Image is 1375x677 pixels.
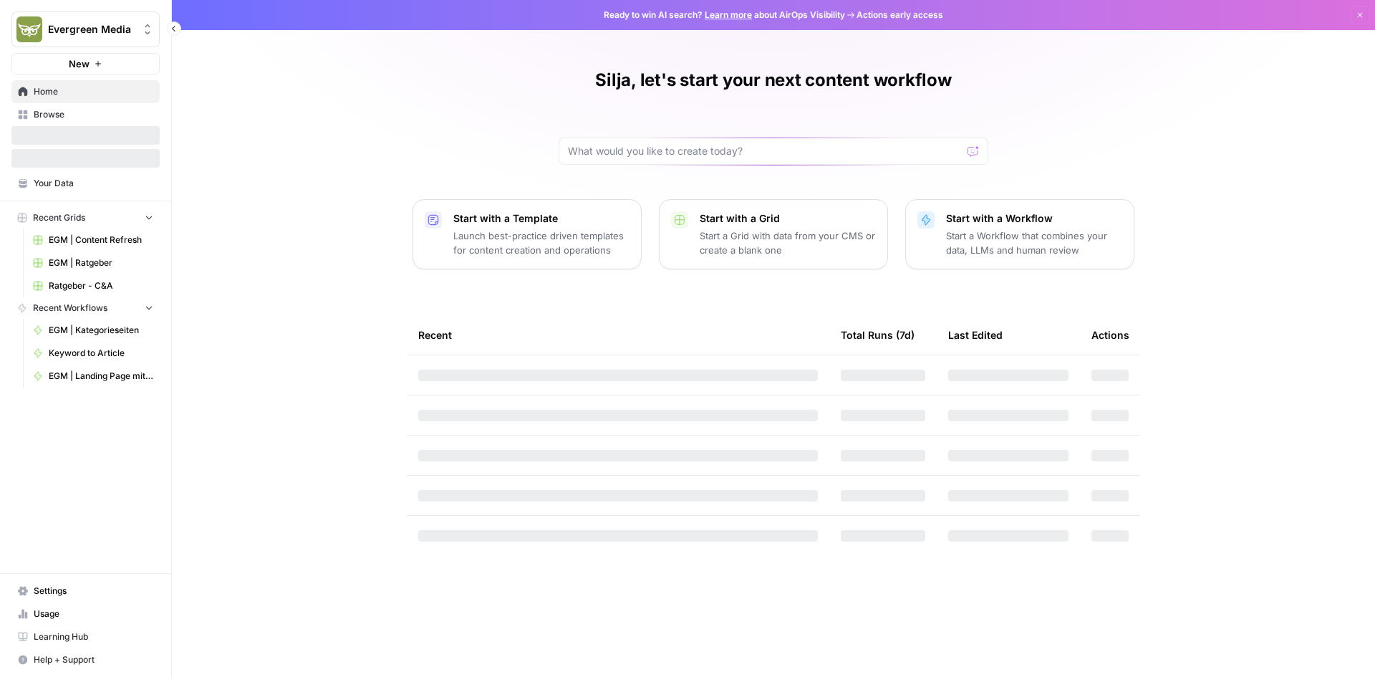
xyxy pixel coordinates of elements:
[11,648,160,671] button: Help + Support
[49,256,153,269] span: EGM | Ratgeber
[33,211,85,224] span: Recent Grids
[49,324,153,337] span: EGM | Kategorieseiten
[11,172,160,195] a: Your Data
[11,80,160,103] a: Home
[34,177,153,190] span: Your Data
[11,625,160,648] a: Learning Hub
[568,144,962,158] input: What would you like to create today?
[659,199,888,269] button: Start with a GridStart a Grid with data from your CMS or create a blank one
[11,580,160,602] a: Settings
[26,365,160,388] a: EGM | Landing Page mit bestehender Struktur
[948,315,1003,355] div: Last Edited
[49,370,153,383] span: EGM | Landing Page mit bestehender Struktur
[11,602,160,625] a: Usage
[946,229,1122,257] p: Start a Workflow that combines your data, LLMs and human review
[16,16,42,42] img: Evergreen Media Logo
[26,229,160,251] a: EGM | Content Refresh
[595,69,951,92] h1: Silja, let's start your next content workflow
[33,302,107,315] span: Recent Workflows
[26,274,160,297] a: Ratgeber - C&A
[857,9,943,21] span: Actions early access
[946,211,1122,226] p: Start with a Workflow
[34,653,153,666] span: Help + Support
[11,11,160,47] button: Workspace: Evergreen Media
[26,342,160,365] a: Keyword to Article
[34,108,153,121] span: Browse
[26,319,160,342] a: EGM | Kategorieseiten
[412,199,642,269] button: Start with a TemplateLaunch best-practice driven templates for content creation and operations
[49,234,153,246] span: EGM | Content Refresh
[418,315,818,355] div: Recent
[34,608,153,620] span: Usage
[841,315,915,355] div: Total Runs (7d)
[604,9,845,21] span: Ready to win AI search? about AirOps Visibility
[11,297,160,319] button: Recent Workflows
[34,85,153,98] span: Home
[700,229,876,257] p: Start a Grid with data from your CMS or create a blank one
[700,211,876,226] p: Start with a Grid
[453,211,629,226] p: Start with a Template
[48,22,135,37] span: Evergreen Media
[34,630,153,643] span: Learning Hub
[905,199,1134,269] button: Start with a WorkflowStart a Workflow that combines your data, LLMs and human review
[49,347,153,360] span: Keyword to Article
[11,207,160,229] button: Recent Grids
[69,57,90,71] span: New
[705,9,752,20] a: Learn more
[1091,315,1129,355] div: Actions
[34,585,153,597] span: Settings
[453,229,629,257] p: Launch best-practice driven templates for content creation and operations
[11,103,160,126] a: Browse
[49,279,153,292] span: Ratgeber - C&A
[26,251,160,274] a: EGM | Ratgeber
[11,53,160,75] button: New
